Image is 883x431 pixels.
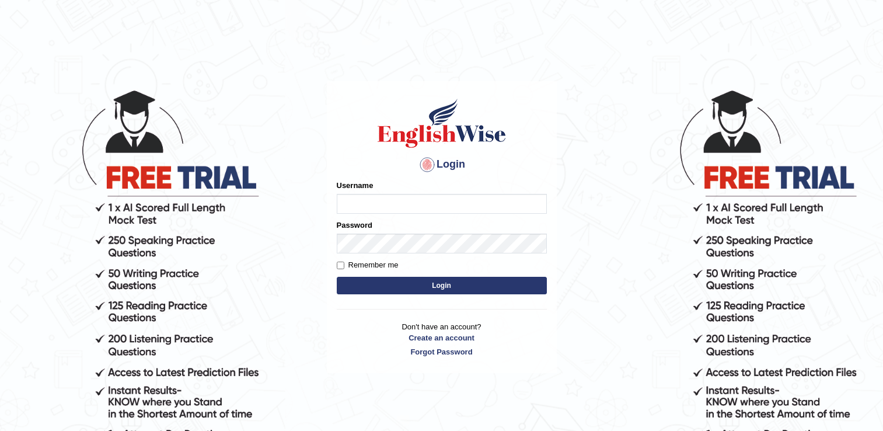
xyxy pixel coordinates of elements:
img: Logo of English Wise sign in for intelligent practice with AI [375,97,508,150]
input: Remember me [337,262,344,269]
a: Forgot Password [337,346,547,357]
label: Remember me [337,259,399,271]
label: Password [337,220,372,231]
label: Username [337,180,374,191]
button: Login [337,277,547,294]
h4: Login [337,155,547,174]
p: Don't have an account? [337,321,547,357]
a: Create an account [337,332,547,343]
